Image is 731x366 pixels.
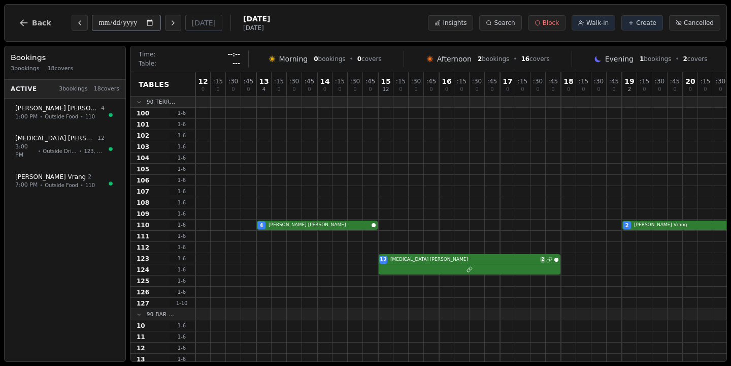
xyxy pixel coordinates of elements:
[506,87,509,92] span: 0
[640,55,671,63] span: bookings
[247,87,250,92] span: 0
[170,210,194,218] span: 1 - 6
[521,55,529,63] span: 16
[605,54,634,64] span: Evening
[390,256,538,263] span: [MEDICAL_DATA] [PERSON_NAME]
[380,256,387,263] span: 12
[445,87,448,92] span: 0
[437,54,472,64] span: Afternoon
[675,55,679,63] span: •
[137,109,149,117] span: 100
[170,232,194,240] span: 1 - 6
[719,87,722,92] span: 0
[551,87,554,92] span: 0
[683,55,708,63] span: covers
[170,120,194,128] span: 1 - 6
[232,59,240,68] span: ---
[9,167,121,195] button: [PERSON_NAME] Vrang27:00 PM•Outside Food•110
[457,78,467,84] span: : 15
[357,55,361,63] span: 0
[170,165,194,173] span: 1 - 6
[308,87,311,92] span: 0
[683,55,687,63] span: 2
[40,113,43,120] span: •
[536,87,539,92] span: 0
[369,87,372,92] span: 0
[269,222,370,229] span: [PERSON_NAME] [PERSON_NAME]
[658,87,661,92] span: 0
[314,55,318,63] span: 0
[414,87,417,92] span: 0
[170,322,194,329] span: 1 - 6
[59,85,88,94] span: 3 bookings
[185,15,222,31] button: [DATE]
[45,181,78,189] span: Outside Food
[9,129,121,165] button: [MEDICAL_DATA] [PERSON_NAME]123:00 PM•Outside Drinks•123, 124
[399,87,402,92] span: 0
[170,221,194,229] span: 1 - 6
[94,85,119,94] span: 18 covers
[170,288,194,296] span: 1 - 6
[198,78,208,85] span: 12
[472,78,482,84] span: : 30
[353,87,356,92] span: 0
[426,78,436,84] span: : 45
[487,78,497,84] span: : 45
[243,14,270,24] span: [DATE]
[460,87,463,92] span: 0
[609,78,619,84] span: : 45
[320,78,329,85] span: 14
[701,78,710,84] span: : 15
[260,222,263,229] span: 4
[305,78,314,84] span: : 45
[494,19,515,27] span: Search
[170,344,194,352] span: 1 - 6
[244,78,253,84] span: : 45
[490,87,493,92] span: 0
[15,181,38,190] span: 7:00 PM
[528,15,566,30] button: Block
[170,132,194,139] span: 1 - 6
[32,19,51,26] span: Back
[323,87,326,92] span: 0
[137,143,149,151] span: 103
[165,15,181,31] button: Next day
[137,120,149,129] span: 101
[137,333,145,341] span: 11
[669,15,720,30] button: Cancelled
[540,257,545,263] span: 2
[137,221,149,229] span: 110
[15,113,38,121] span: 1:00 PM
[579,78,588,84] span: : 15
[88,173,91,181] span: 2
[429,87,433,92] span: 0
[624,78,634,85] span: 19
[594,78,604,84] span: : 30
[314,55,345,63] span: bookings
[383,87,389,92] span: 12
[137,299,149,308] span: 127
[567,87,570,92] span: 0
[292,87,295,92] span: 0
[428,15,473,30] button: Insights
[40,181,43,189] span: •
[689,87,692,92] span: 0
[137,165,149,173] span: 105
[97,134,105,143] span: 12
[479,15,521,30] button: Search
[11,85,37,93] span: Active
[137,277,149,285] span: 125
[79,147,82,155] span: •
[478,55,482,63] span: 2
[137,176,149,185] span: 106
[628,87,631,92] span: 2
[170,333,194,341] span: 1 - 6
[147,311,174,318] span: 90 Bar ...
[170,355,194,363] span: 1 - 6
[640,55,644,63] span: 1
[586,19,609,27] span: Walk-in
[543,19,559,27] span: Block
[442,78,451,85] span: 16
[684,19,714,27] span: Cancelled
[137,322,145,330] span: 10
